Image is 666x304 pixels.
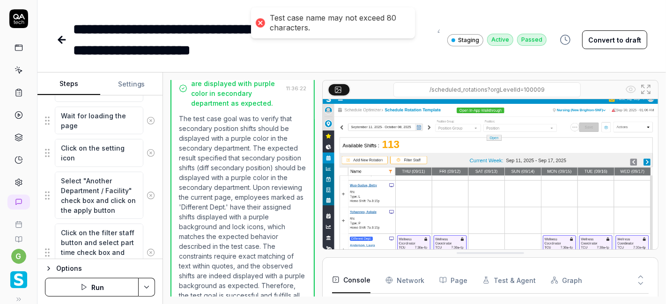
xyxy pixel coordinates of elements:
button: Remove step [143,144,158,162]
button: Remove step [143,243,158,262]
div: Suggestions [45,223,155,281]
time: 11:36:22 [286,85,306,92]
button: Run [45,278,139,297]
img: Smartlinx Logo [10,271,27,288]
a: Book a call with us [4,213,33,228]
button: Show all interative elements [623,82,638,97]
button: Test & Agent [482,267,536,293]
button: Graph [551,267,582,293]
button: View version history [554,30,577,49]
button: Remove step [143,186,158,205]
span: Staging [458,36,479,44]
div: Suggestions [45,138,155,167]
button: Open in full screen [638,82,653,97]
button: Options [45,263,155,274]
button: Settings [100,73,163,95]
button: Convert to draft [582,30,647,49]
div: Options [56,263,155,274]
button: Remove step [143,111,158,130]
button: Page [439,267,467,293]
button: Smartlinx Logo [4,264,33,290]
div: Active [487,34,513,46]
div: Test case name may not exceed 80 characters. [270,13,406,33]
button: Steps [37,73,100,95]
div: Suggestions [45,106,155,135]
a: New conversation [7,195,30,210]
a: Documentation [4,228,33,243]
button: Network [385,267,424,293]
div: Suggestions [45,171,155,219]
button: g [11,249,26,264]
a: Staging [447,34,483,46]
button: Console [332,267,370,293]
div: Secondary position shifts are displayed with purple color in secondary department as expected. [191,69,282,108]
div: Passed [517,34,547,46]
